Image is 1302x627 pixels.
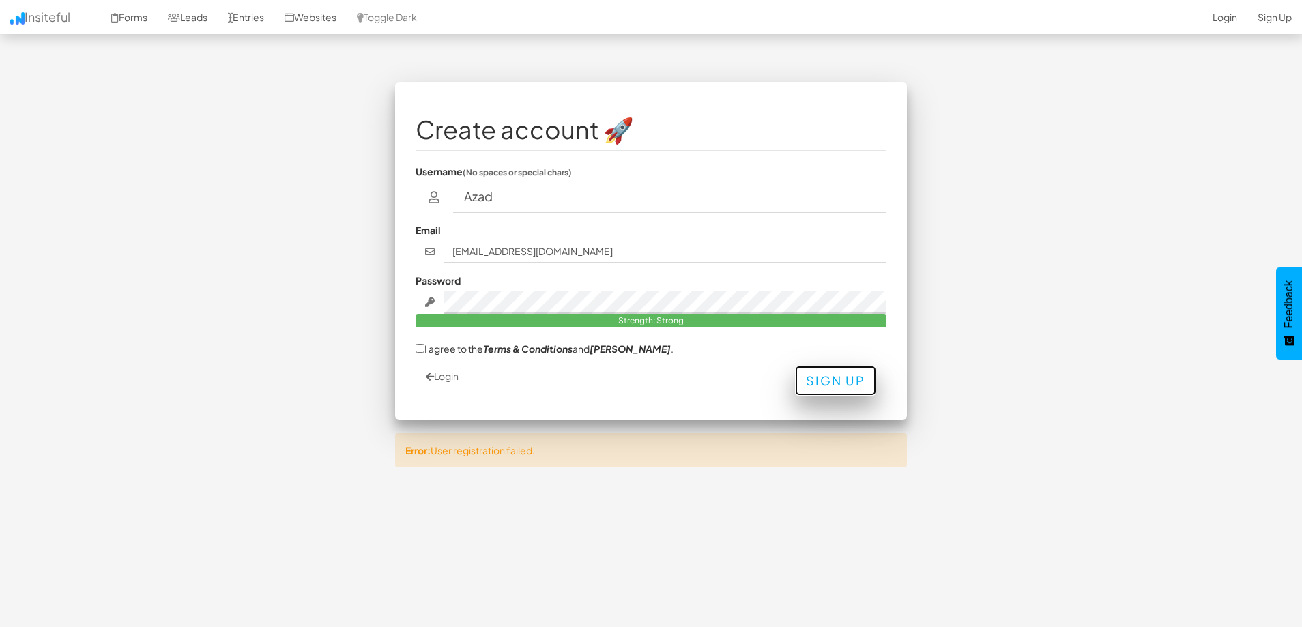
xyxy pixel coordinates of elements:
img: icon.png [10,12,25,25]
label: I agree to the and . [416,341,674,355]
label: Username [416,164,572,178]
label: Password [416,274,461,287]
small: (No spaces or special chars) [463,167,572,177]
a: [PERSON_NAME] [590,342,671,355]
input: I agree to theTerms & Conditionsand[PERSON_NAME]. [416,344,424,353]
button: Feedback - Show survey [1276,267,1302,360]
input: john@doe.com [444,240,887,263]
a: Login [426,370,459,382]
button: Sign Up [795,366,876,396]
span: Feedback [1283,280,1295,328]
strong: Error: [405,444,431,456]
div: User registration failed. [395,433,907,467]
div: Strength: Strong [416,314,886,327]
a: Terms & Conditions [483,342,573,355]
label: Email [416,223,441,237]
h1: Create account 🚀 [416,116,886,143]
input: username [453,181,887,213]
